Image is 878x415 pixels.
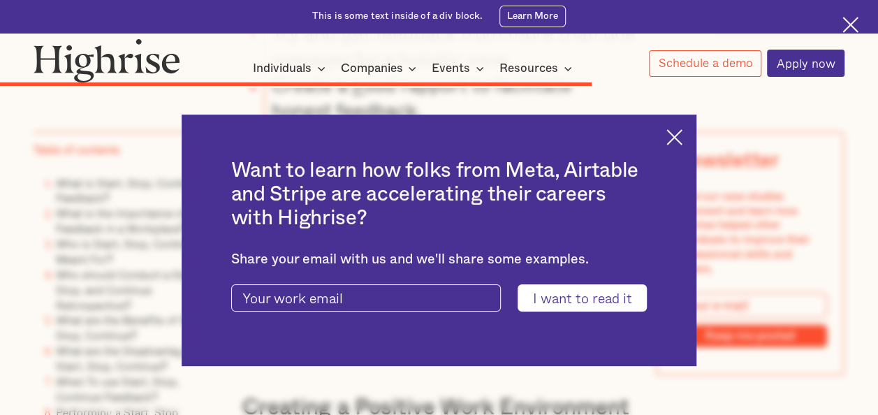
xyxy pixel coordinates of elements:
div: Individuals [253,60,330,77]
div: Events [432,60,470,77]
div: Events [432,60,488,77]
input: Your work email [231,284,502,312]
div: Share your email with us and we'll share some examples. [231,252,647,268]
form: current-ascender-blog-article-modal-form [231,284,647,312]
div: Companies [340,60,420,77]
h2: Want to learn how folks from Meta, Airtable and Stripe are accelerating their careers with Highrise? [231,159,647,230]
div: This is some text inside of a div block. [312,10,483,23]
a: Apply now [767,50,844,77]
a: Schedule a demo [649,50,762,77]
div: Resources [499,60,558,77]
a: Learn More [499,6,566,27]
input: I want to read it [518,284,647,312]
div: Individuals [253,60,312,77]
img: Highrise logo [34,38,180,82]
div: Companies [340,60,402,77]
div: Resources [499,60,576,77]
img: Cross icon [842,17,858,33]
img: Cross icon [666,129,682,145]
